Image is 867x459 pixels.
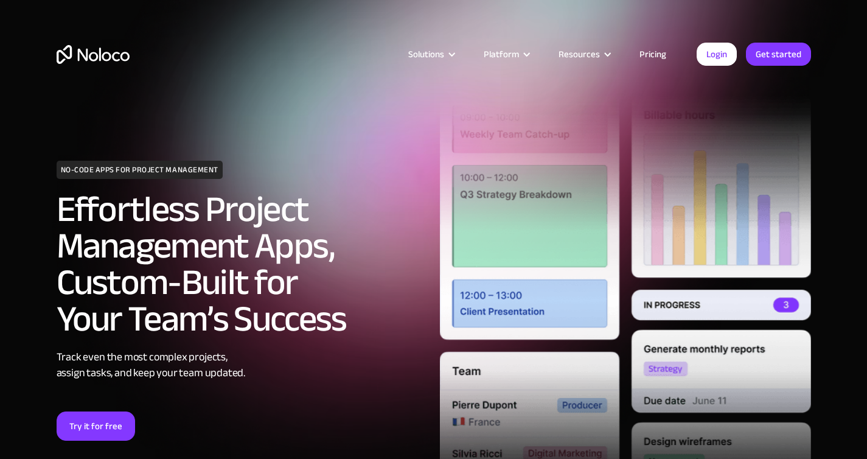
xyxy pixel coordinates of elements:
[468,46,543,62] div: Platform
[624,46,681,62] a: Pricing
[697,43,737,66] a: Login
[559,46,600,62] div: Resources
[484,46,519,62] div: Platform
[57,349,428,381] div: Track even the most complex projects, assign tasks, and keep your team updated.
[57,191,428,337] h2: Effortless Project Management Apps, Custom-Built for Your Team’s Success
[57,45,130,64] a: home
[408,46,444,62] div: Solutions
[57,412,135,441] a: Try it for free
[543,46,624,62] div: Resources
[746,43,811,66] a: Get started
[57,161,223,179] h1: NO-CODE APPS FOR PROJECT MANAGEMENT
[393,46,468,62] div: Solutions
